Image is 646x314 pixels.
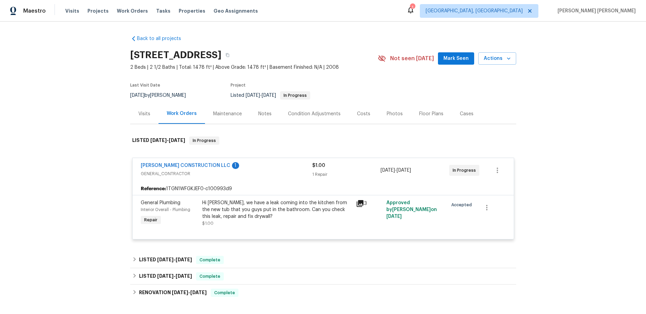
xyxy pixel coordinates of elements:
[190,290,207,295] span: [DATE]
[167,110,197,117] div: Work Orders
[130,285,516,301] div: RENOVATION [DATE]-[DATE]Complete
[451,201,475,208] span: Accepted
[172,290,207,295] span: -
[381,168,395,173] span: [DATE]
[211,289,238,296] span: Complete
[150,138,167,143] span: [DATE]
[130,252,516,268] div: LISTED [DATE]-[DATE]Complete
[141,200,180,205] span: General Plumbing
[141,163,230,168] a: [PERSON_NAME] CONSTRUCTION LLC
[130,93,145,98] span: [DATE]
[197,273,223,280] span: Complete
[381,167,411,174] span: -
[65,8,79,14] span: Visits
[176,257,192,262] span: [DATE]
[130,35,196,42] a: Back to all projects
[132,136,185,145] h6: LISTED
[438,52,474,65] button: Mark Seen
[312,171,381,178] div: 1 Repair
[555,8,636,14] span: [PERSON_NAME] [PERSON_NAME]
[460,110,473,117] div: Cases
[386,214,402,219] span: [DATE]
[390,55,434,62] span: Not seen [DATE]
[117,8,148,14] span: Work Orders
[141,208,190,212] span: Interior Overall - Plumbing
[141,217,160,223] span: Repair
[232,162,239,169] div: 1
[357,110,370,117] div: Costs
[130,268,516,285] div: LISTED [DATE]-[DATE]Complete
[202,199,352,220] div: Hi [PERSON_NAME], we have a leak coming into the kitchen from the new tub that you guys put in th...
[156,9,170,13] span: Tasks
[258,110,272,117] div: Notes
[157,257,192,262] span: -
[214,8,258,14] span: Geo Assignments
[150,138,185,143] span: -
[139,256,192,264] h6: LISTED
[312,163,325,168] span: $1.00
[419,110,443,117] div: Floor Plans
[231,93,310,98] span: Listed
[157,257,174,262] span: [DATE]
[87,8,109,14] span: Projects
[386,200,437,219] span: Approved by [PERSON_NAME] on
[157,274,174,278] span: [DATE]
[141,185,166,192] b: Reference:
[356,199,383,208] div: 3
[443,54,469,63] span: Mark Seen
[246,93,260,98] span: [DATE]
[138,110,150,117] div: Visits
[262,93,276,98] span: [DATE]
[202,221,214,225] span: $1.00
[23,8,46,14] span: Maestro
[387,110,403,117] div: Photos
[231,83,246,87] span: Project
[130,130,516,152] div: LISTED [DATE]-[DATE]In Progress
[139,272,192,280] h6: LISTED
[410,4,415,11] div: 1
[221,49,234,61] button: Copy Address
[157,274,192,278] span: -
[426,8,523,14] span: [GEOGRAPHIC_DATA], [GEOGRAPHIC_DATA]
[141,170,312,177] span: GENERAL_CONTRACTOR
[213,110,242,117] div: Maintenance
[139,289,207,297] h6: RENOVATION
[130,64,378,71] span: 2 Beds | 2 1/2 Baths | Total: 1478 ft² | Above Grade: 1478 ft² | Basement Finished: N/A | 2008
[453,167,479,174] span: In Progress
[281,93,310,97] span: In Progress
[176,274,192,278] span: [DATE]
[130,83,160,87] span: Last Visit Date
[484,54,511,63] span: Actions
[478,52,516,65] button: Actions
[172,290,188,295] span: [DATE]
[130,91,194,100] div: by [PERSON_NAME]
[190,137,219,144] span: In Progress
[246,93,276,98] span: -
[397,168,411,173] span: [DATE]
[179,8,205,14] span: Properties
[169,138,185,143] span: [DATE]
[130,52,221,58] h2: [STREET_ADDRESS]
[288,110,341,117] div: Condition Adjustments
[133,183,514,195] div: 1TGN1WFGKJEF0-c100993d9
[197,257,223,263] span: Complete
